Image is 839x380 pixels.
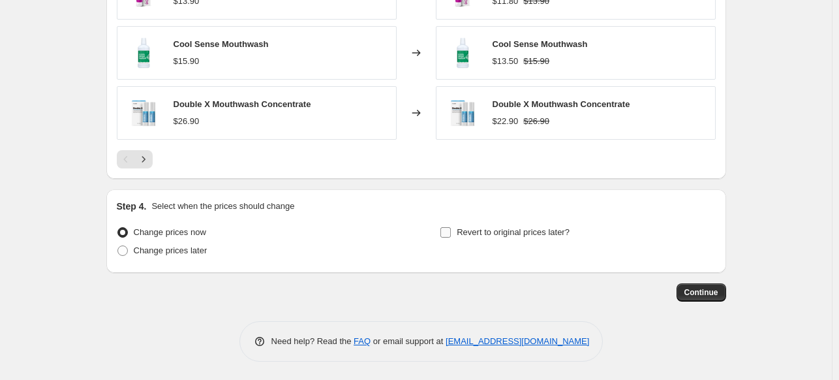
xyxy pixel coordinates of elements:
div: $15.90 [174,55,200,68]
a: [EMAIL_ADDRESS][DOMAIN_NAME] [446,336,589,346]
div: $22.90 [493,115,519,128]
strike: $26.90 [523,115,549,128]
nav: Pagination [117,150,153,168]
span: Cool Sense Mouthwash [174,39,269,49]
span: Change prices later [134,245,207,255]
span: Double X Mouthwash Concentrate [493,99,630,109]
img: 12e12e667a16255cc26cdfd8f56df1ed_80x.png [124,93,163,133]
div: $26.90 [174,115,200,128]
img: b42f8dc45997b3ad5d924bd27201d653_80x.png [443,33,482,72]
p: Select when the prices should change [151,200,294,213]
span: Change prices now [134,227,206,237]
div: $13.50 [493,55,519,68]
span: Cool Sense Mouthwash [493,39,588,49]
span: Continue [684,287,718,298]
span: Need help? Read the [271,336,354,346]
img: b42f8dc45997b3ad5d924bd27201d653_80x.png [124,33,163,72]
strike: $15.90 [523,55,549,68]
button: Continue [677,283,726,302]
span: Revert to original prices later? [457,227,570,237]
button: Next [134,150,153,168]
span: or email support at [371,336,446,346]
a: FAQ [354,336,371,346]
h2: Step 4. [117,200,147,213]
img: 12e12e667a16255cc26cdfd8f56df1ed_80x.png [443,93,482,133]
span: Double X Mouthwash Concentrate [174,99,311,109]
